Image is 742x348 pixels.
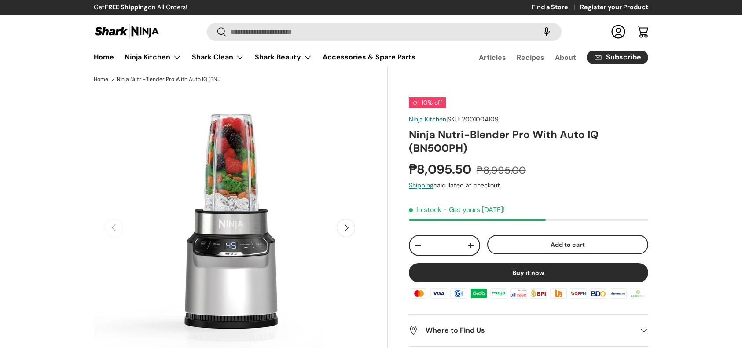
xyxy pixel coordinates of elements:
a: Ninja Nutri-Blender Pro With Auto IQ (BN500PH) [117,77,222,82]
a: Shark Beauty [255,48,312,66]
h2: Where to Find Us [409,325,634,336]
a: Shipping [409,181,433,189]
img: maya [489,287,508,300]
span: SKU: [448,115,460,123]
img: bpi [529,287,548,300]
img: visa [429,287,448,300]
p: - Get yours [DATE]! [443,205,505,214]
a: Articles [479,49,506,66]
a: About [555,49,576,66]
s: ₱8,995.00 [477,164,526,177]
a: Ninja Kitchen [125,48,181,66]
a: Home [94,77,108,82]
summary: Where to Find Us [409,315,648,346]
speech-search-button: Search by voice [533,22,561,41]
a: Accessories & Spare Parts [323,48,415,66]
a: Register your Product [580,3,648,12]
a: Recipes [517,49,544,66]
summary: Ninja Kitchen [119,48,187,66]
summary: Shark Beauty [250,48,317,66]
strong: ₱8,095.50 [409,161,474,178]
strong: FREE Shipping [105,3,148,11]
p: Get on All Orders! [94,3,187,12]
a: Subscribe [587,51,648,64]
span: 2001004109 [462,115,499,123]
div: calculated at checkout. [409,181,648,190]
h1: Ninja Nutri-Blender Pro With Auto IQ (BN500PH) [409,128,648,155]
img: landbank [628,287,648,300]
nav: Secondary [458,48,648,66]
a: Find a Store [532,3,580,12]
nav: Primary [94,48,415,66]
img: ubp [549,287,568,300]
img: gcash [449,287,468,300]
img: Shark Ninja Philippines [94,23,160,40]
span: Subscribe [606,54,641,61]
span: In stock [409,205,441,214]
span: 10% off [409,97,446,108]
img: master [409,287,429,300]
button: Add to cart [487,235,648,255]
img: metrobank [608,287,628,300]
button: Buy it now [409,263,648,282]
a: Ninja Kitchen [409,115,446,123]
nav: Breadcrumbs [94,75,388,83]
a: Home [94,48,114,66]
span: | [446,115,499,123]
img: bdo [588,287,608,300]
img: qrph [569,287,588,300]
a: Shark Clean [192,48,244,66]
img: billease [509,287,528,300]
img: grabpay [469,287,489,300]
summary: Shark Clean [187,48,250,66]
